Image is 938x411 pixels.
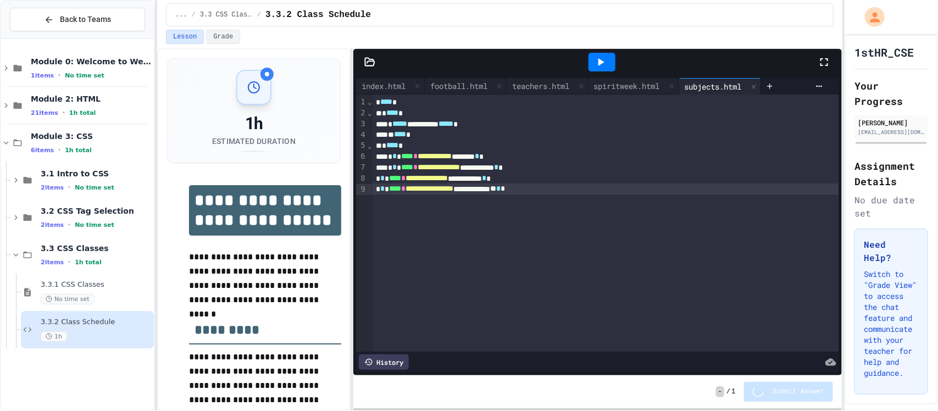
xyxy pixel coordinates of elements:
[367,108,373,117] span: Fold line
[175,10,187,19] span: ...
[65,72,104,79] span: No time set
[58,146,60,154] span: •
[864,238,919,264] h3: Need Help?
[65,147,92,154] span: 1h total
[858,118,925,127] div: [PERSON_NAME]
[265,8,371,21] span: 3.3.2 Class Schedule
[854,193,928,220] div: No due date set
[75,221,114,229] span: No time set
[854,78,928,109] h2: Your Progress
[589,80,665,92] div: spiritweek.html
[31,57,152,66] span: Module 0: Welcome to Web Development
[716,386,724,397] span: -
[41,318,152,327] span: 3.3.2 Class Schedule
[166,30,204,44] button: Lesson
[367,141,373,150] span: Fold line
[41,259,64,266] span: 2 items
[31,94,152,104] span: Module 2: HTML
[41,331,67,342] span: 1h
[41,243,152,253] span: 3.3 CSS Classes
[41,221,64,229] span: 2 items
[206,30,240,44] button: Grade
[356,80,411,92] div: index.html
[356,119,367,130] div: 3
[854,45,914,60] h1: 1stHR_CSE
[75,259,102,266] span: 1h total
[367,97,373,106] span: Fold line
[864,269,919,379] p: Switch to "Grade View" to access the chat feature and communicate with your teacher for help and ...
[41,280,152,290] span: 3.3.1 CSS Classes
[731,387,735,396] span: 1
[507,80,575,92] div: teachers.html
[356,130,367,141] div: 4
[356,140,367,151] div: 5
[356,108,367,119] div: 2
[41,294,95,304] span: No time set
[41,169,152,179] span: 3.1 Intro to CSS
[31,131,152,141] span: Module 3: CSS
[356,162,367,173] div: 7
[31,72,54,79] span: 1 items
[58,71,60,80] span: •
[726,387,730,396] span: /
[679,81,747,92] div: subjects.html
[68,220,70,229] span: •
[212,114,296,134] div: 1h
[41,206,152,216] span: 3.2 CSS Tag Selection
[68,183,70,192] span: •
[356,97,367,108] div: 1
[60,14,112,25] span: Back to Teams
[356,151,367,162] div: 6
[359,354,409,370] div: History
[31,147,54,154] span: 6 items
[75,184,114,191] span: No time set
[257,10,261,19] span: /
[854,158,928,189] h2: Assignment Details
[63,108,65,117] span: •
[200,10,253,19] span: 3.3 CSS Classes
[858,128,925,136] div: [EMAIL_ADDRESS][DOMAIN_NAME]
[31,109,58,116] span: 21 items
[41,184,64,191] span: 2 items
[69,109,96,116] span: 1h total
[192,10,196,19] span: /
[773,387,824,396] span: Submit Answer
[425,80,493,92] div: football.html
[356,173,367,184] div: 8
[356,184,367,195] div: 9
[212,136,296,147] div: Estimated Duration
[68,258,70,266] span: •
[853,4,887,30] div: My Account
